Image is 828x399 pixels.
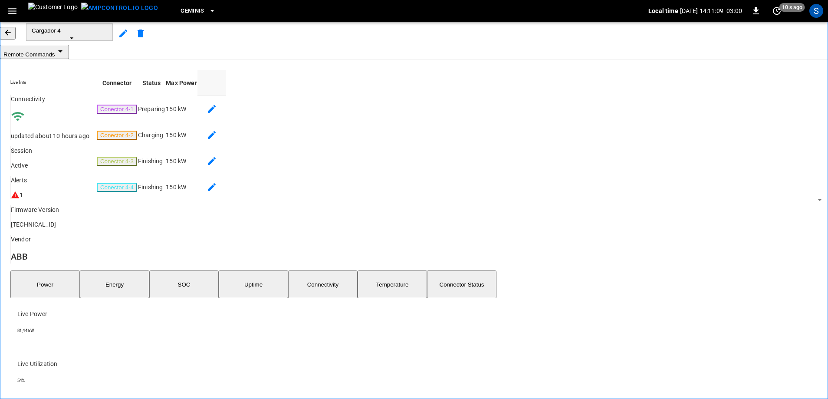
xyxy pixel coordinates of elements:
h6: ABB [11,250,89,264]
p: Alerts [11,176,89,185]
span: Geminis [181,6,204,16]
button: Connectivity [288,270,358,298]
p: Local time [648,7,678,15]
td: Finishing [138,174,165,200]
button: Conector 4-2 [97,131,137,140]
h6: 54% [17,378,768,383]
td: Finishing [138,148,165,174]
button: Conector 4-1 [97,105,137,114]
h6: Live Info [10,79,89,85]
th: Status [138,70,165,96]
button: Connector Status [427,270,496,298]
td: 150 kW [165,122,197,148]
td: 150 kW [165,148,197,174]
td: Charging [138,122,165,148]
div: profile-icon [809,4,823,18]
button: Cargador 4 [26,23,113,41]
p: Connectivity [11,95,89,103]
th: Connector [96,70,138,96]
h6: 81,44 kW [17,328,768,333]
button: set refresh interval [770,4,784,18]
p: Session [11,146,89,155]
button: Geminis [177,3,219,20]
p: [DATE] 14:11:09 -03:00 [680,7,742,15]
span: updated about 10 hours ago [11,132,89,139]
div: 1 [20,191,23,199]
button: Uptime [219,270,288,298]
button: Power [10,270,80,298]
table: connector table [96,70,226,200]
span: 10 s ago [779,3,805,12]
button: Conector 4-3 [97,157,137,166]
img: Customer Logo [28,3,78,19]
button: SOC [149,270,219,298]
th: Max Power [165,70,197,96]
td: 150 kW [165,174,197,200]
img: ampcontrol.io logo [81,3,158,13]
button: Temperature [358,270,427,298]
td: Preparing [138,96,165,122]
p: Active [11,161,89,170]
td: 150 kW [165,96,197,122]
span: [TECHNICAL_ID] [11,221,56,228]
p: Live Power [17,310,768,318]
button: Conector 4-4 [97,183,137,192]
p: Firmware Version [11,205,89,214]
button: Energy [80,270,149,298]
p: Vendor [11,235,89,244]
p: Live Utilization [17,359,768,368]
span: Cargador 4 [32,27,107,34]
